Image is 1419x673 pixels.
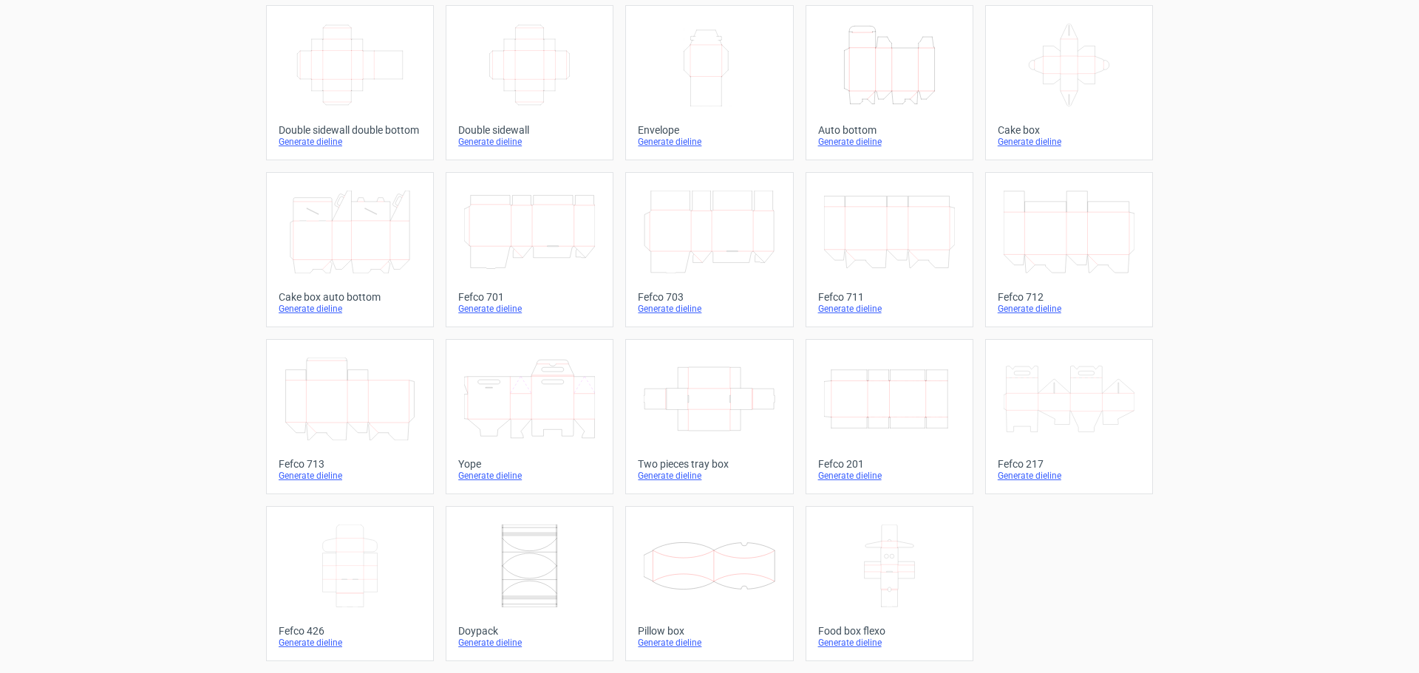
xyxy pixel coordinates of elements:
[458,458,601,470] div: Yope
[638,291,780,303] div: Fefco 703
[279,303,421,315] div: Generate dieline
[279,625,421,637] div: Fefco 426
[625,339,793,494] a: Two pieces tray boxGenerate dieline
[638,625,780,637] div: Pillow box
[998,291,1140,303] div: Fefco 712
[638,124,780,136] div: Envelope
[625,172,793,327] a: Fefco 703Generate dieline
[266,5,434,160] a: Double sidewall double bottomGenerate dieline
[998,136,1140,148] div: Generate dieline
[458,124,601,136] div: Double sidewall
[818,470,961,482] div: Generate dieline
[266,172,434,327] a: Cake box auto bottomGenerate dieline
[638,136,780,148] div: Generate dieline
[446,339,613,494] a: YopeGenerate dieline
[818,637,961,649] div: Generate dieline
[279,136,421,148] div: Generate dieline
[985,172,1153,327] a: Fefco 712Generate dieline
[985,5,1153,160] a: Cake boxGenerate dieline
[458,136,601,148] div: Generate dieline
[806,172,973,327] a: Fefco 711Generate dieline
[998,303,1140,315] div: Generate dieline
[446,5,613,160] a: Double sidewallGenerate dieline
[818,458,961,470] div: Fefco 201
[266,339,434,494] a: Fefco 713Generate dieline
[625,5,793,160] a: EnvelopeGenerate dieline
[279,637,421,649] div: Generate dieline
[818,291,961,303] div: Fefco 711
[998,458,1140,470] div: Fefco 217
[806,5,973,160] a: Auto bottomGenerate dieline
[806,506,973,661] a: Food box flexoGenerate dieline
[625,506,793,661] a: Pillow boxGenerate dieline
[266,506,434,661] a: Fefco 426Generate dieline
[458,291,601,303] div: Fefco 701
[998,124,1140,136] div: Cake box
[279,458,421,470] div: Fefco 713
[818,625,961,637] div: Food box flexo
[638,637,780,649] div: Generate dieline
[818,124,961,136] div: Auto bottom
[818,136,961,148] div: Generate dieline
[638,303,780,315] div: Generate dieline
[458,303,601,315] div: Generate dieline
[458,470,601,482] div: Generate dieline
[279,470,421,482] div: Generate dieline
[446,506,613,661] a: DoypackGenerate dieline
[818,303,961,315] div: Generate dieline
[638,458,780,470] div: Two pieces tray box
[458,637,601,649] div: Generate dieline
[446,172,613,327] a: Fefco 701Generate dieline
[638,470,780,482] div: Generate dieline
[985,339,1153,494] a: Fefco 217Generate dieline
[806,339,973,494] a: Fefco 201Generate dieline
[279,124,421,136] div: Double sidewall double bottom
[279,291,421,303] div: Cake box auto bottom
[998,470,1140,482] div: Generate dieline
[458,625,601,637] div: Doypack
